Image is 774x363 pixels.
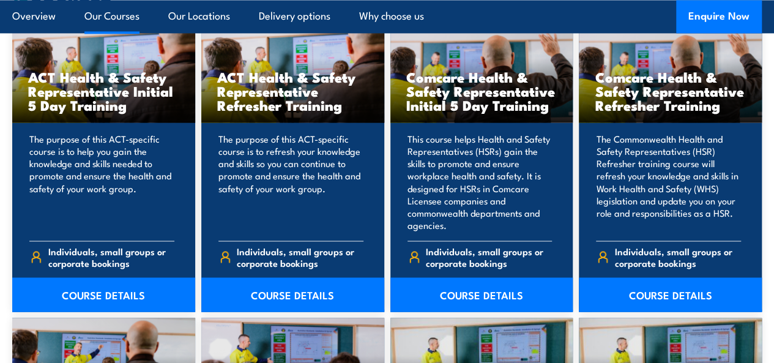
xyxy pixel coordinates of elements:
h3: ACT Health & Safety Representative Initial 5 Day Training [28,70,179,112]
p: This course helps Health and Safety Representatives (HSRs) gain the skills to promote and ensure ... [407,133,553,231]
a: COURSE DETAILS [390,277,573,312]
a: COURSE DETAILS [579,277,762,312]
h3: ACT Health & Safety Representative Refresher Training [217,70,368,112]
span: Individuals, small groups or corporate bookings [615,245,741,268]
a: COURSE DETAILS [12,277,195,312]
p: The purpose of this ACT-specific course is to refresh your knowledge and skills so you can contin... [218,133,363,231]
span: Individuals, small groups or corporate bookings [237,245,363,268]
span: Individuals, small groups or corporate bookings [426,245,552,268]
a: COURSE DETAILS [201,277,384,312]
p: The purpose of this ACT-specific course is to help you gain the knowledge and skills needed to pr... [29,133,174,231]
h3: Comcare Health & Safety Representative Refresher Training [595,70,746,112]
p: The Commonwealth Health and Safety Representatives (HSR) Refresher training course will refresh y... [596,133,741,231]
span: Individuals, small groups or corporate bookings [48,245,174,268]
h3: Comcare Health & Safety Representative Initial 5 Day Training [406,70,557,112]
